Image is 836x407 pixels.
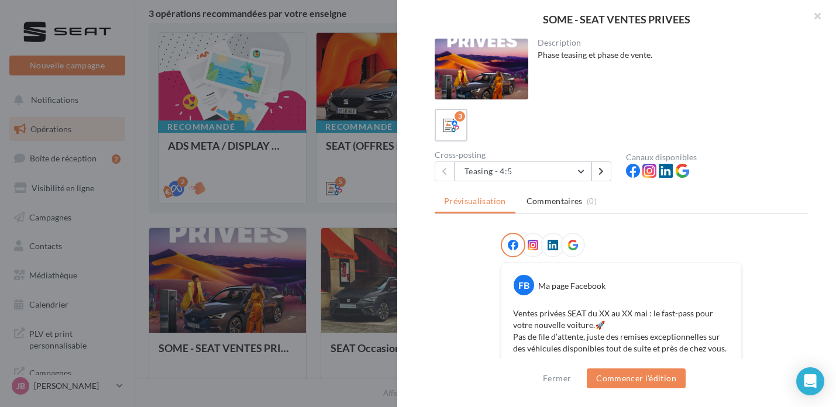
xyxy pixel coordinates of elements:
[587,368,686,388] button: Commencer l'édition
[514,275,534,295] div: FB
[796,367,824,395] div: Open Intercom Messenger
[435,151,617,159] div: Cross-posting
[538,49,799,61] div: Phase teasing et phase de vente.
[527,195,583,207] span: Commentaires
[538,280,606,292] div: Ma page Facebook
[513,308,730,354] p: Ventes privées SEAT du XX au XX mai : le fast-pass pour votre nouvelle voiture.🚀 Pas de file d’at...
[455,111,465,122] div: 3
[538,39,799,47] div: Description
[587,196,597,206] span: (0)
[455,161,591,181] button: Teasing - 4:5
[416,14,817,25] div: SOME - SEAT VENTES PRIVEES
[626,153,808,161] div: Canaux disponibles
[538,371,576,385] button: Fermer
